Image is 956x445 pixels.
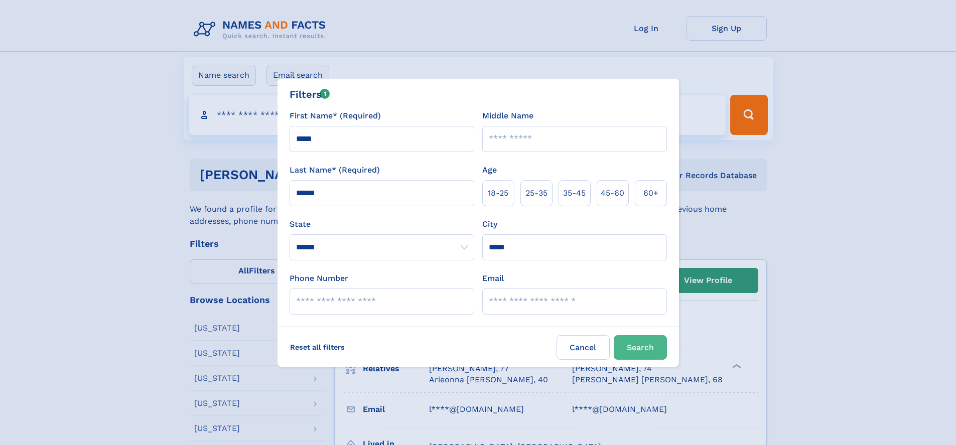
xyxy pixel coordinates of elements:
[482,110,533,122] label: Middle Name
[488,187,508,199] span: 18‑25
[614,335,667,360] button: Search
[290,218,474,230] label: State
[290,87,330,102] div: Filters
[563,187,586,199] span: 35‑45
[290,110,381,122] label: First Name* (Required)
[643,187,658,199] span: 60+
[482,218,497,230] label: City
[482,164,497,176] label: Age
[557,335,610,360] label: Cancel
[290,272,348,284] label: Phone Number
[284,335,351,359] label: Reset all filters
[601,187,624,199] span: 45‑60
[525,187,548,199] span: 25‑35
[482,272,504,284] label: Email
[290,164,380,176] label: Last Name* (Required)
